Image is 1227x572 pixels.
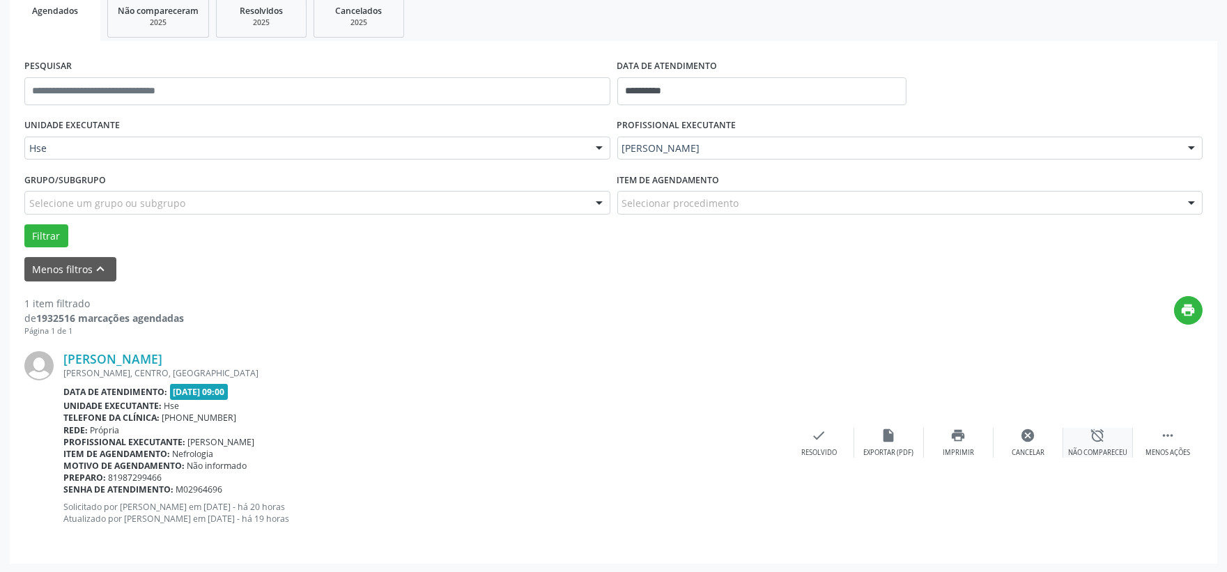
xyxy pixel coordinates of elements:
div: Imprimir [943,448,974,458]
b: Motivo de agendamento: [63,460,185,472]
span: [PERSON_NAME] [188,436,255,448]
label: PROFISSIONAL EXECUTANTE [617,115,736,137]
label: UNIDADE EXECUTANTE [24,115,120,137]
i: print [951,428,966,443]
i:  [1160,428,1175,443]
label: Grupo/Subgrupo [24,169,106,191]
button: print [1174,296,1203,325]
div: Resolvido [801,448,837,458]
span: Cancelados [336,5,383,17]
span: [PERSON_NAME] [622,141,1175,155]
i: check [812,428,827,443]
span: Selecione um grupo ou subgrupo [29,196,185,210]
b: Data de atendimento: [63,386,167,398]
div: Cancelar [1012,448,1044,458]
i: print [1181,302,1196,318]
label: Item de agendamento [617,169,720,191]
span: Selecionar procedimento [622,196,739,210]
b: Preparo: [63,472,106,484]
b: Telefone da clínica: [63,412,160,424]
span: Hse [164,400,180,412]
div: 2025 [324,17,394,28]
span: Agendados [32,5,78,17]
div: 2025 [118,17,199,28]
b: Item de agendamento: [63,448,170,460]
label: PESQUISAR [24,56,72,77]
b: Profissional executante: [63,436,185,448]
b: Unidade executante: [63,400,162,412]
i: insert_drive_file [881,428,897,443]
i: keyboard_arrow_up [93,261,109,277]
span: Hse [29,141,582,155]
span: Resolvidos [240,5,283,17]
div: Menos ações [1145,448,1190,458]
i: cancel [1021,428,1036,443]
div: 2025 [226,17,296,28]
label: DATA DE ATENDIMENTO [617,56,718,77]
span: Não compareceram [118,5,199,17]
b: Senha de atendimento: [63,484,173,495]
div: 1 item filtrado [24,296,184,311]
div: Exportar (PDF) [864,448,914,458]
span: Própria [91,424,120,436]
span: [PHONE_NUMBER] [162,412,237,424]
img: img [24,351,54,380]
strong: 1932516 marcações agendadas [36,311,184,325]
span: [DATE] 09:00 [170,384,229,400]
span: Não informado [187,460,247,472]
div: [PERSON_NAME], CENTRO, [GEOGRAPHIC_DATA] [63,367,785,379]
i: alarm_off [1090,428,1106,443]
span: M02964696 [176,484,223,495]
span: Nefrologia [173,448,214,460]
div: de [24,311,184,325]
button: Filtrar [24,224,68,248]
p: Solicitado por [PERSON_NAME] em [DATE] - há 20 horas Atualizado por [PERSON_NAME] em [DATE] - há ... [63,501,785,525]
a: [PERSON_NAME] [63,351,162,366]
span: 81987299466 [109,472,162,484]
button: Menos filtroskeyboard_arrow_up [24,257,116,281]
b: Rede: [63,424,88,436]
div: Página 1 de 1 [24,325,184,337]
div: Não compareceu [1068,448,1127,458]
